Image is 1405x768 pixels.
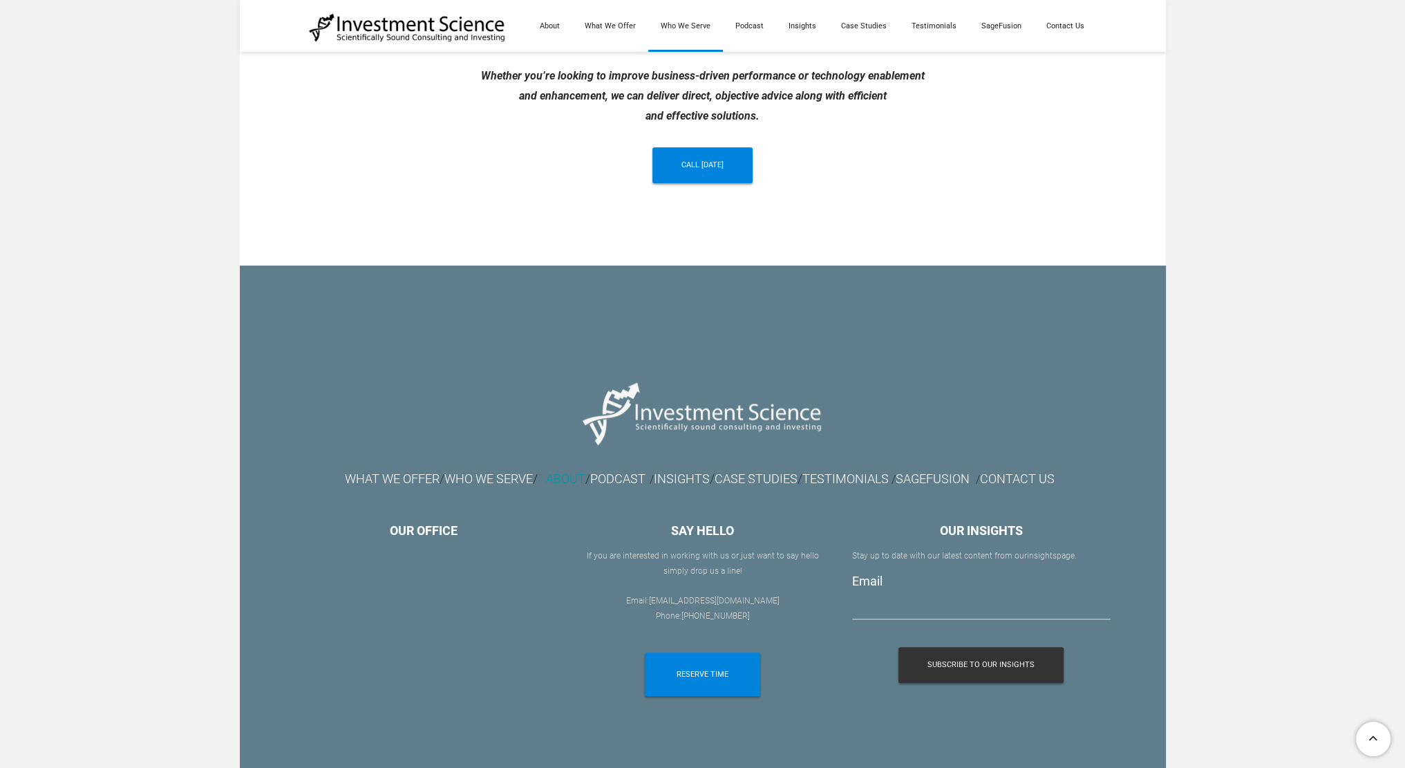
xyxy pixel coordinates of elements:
a: ABOUT [546,471,585,486]
a: CASE STUDIES [715,471,798,486]
font: WHAT WE OFFER [345,471,440,486]
font: / [650,473,654,486]
a: RESERVE TIME [645,653,760,696]
span: Subscribe To Our Insights [927,647,1035,683]
font: [PHONE_NUMBER] [681,611,749,621]
font: / [715,471,892,486]
font: / [976,473,980,486]
img: Picture [575,369,830,457]
span: RESERVE TIME [677,653,728,696]
font: OUR OFFICE [390,523,458,538]
font: / [654,471,715,486]
a: insights [1027,551,1057,561]
font: / [892,473,896,486]
font: / [533,471,538,486]
font: Email: Phone: [625,596,779,621]
font: OUR INSIGHTS [940,523,1023,538]
a: CONTACT US [980,471,1055,486]
a: WHO WE SERVE [444,476,533,485]
a: call [DATE] [652,147,753,183]
a: [EMAIL_ADDRESS][DOMAIN_NAME] [648,596,779,606]
font: / [546,471,590,486]
font: If you are interested in working with us or ​just want to say hello simply drop us a line! [586,551,818,576]
img: Investment Science | NYC Consulting Services [309,12,506,43]
font: SAGEFUSION [896,471,970,486]
font: Stay up to date with our latest content from our page. [852,551,1077,561]
a: To Top [1350,716,1398,761]
span: call [DATE] [681,147,724,183]
a: INSIGHTS [654,471,710,486]
font: / [440,471,444,486]
font: PODCAST [590,471,645,486]
font: SAY HELLO [671,523,734,538]
font: Whether you’re looking to improve business-driven performance or technology enablement and enhanc... [481,69,925,122]
a: TESTIMONIALS [802,471,889,486]
a: WHAT WE OFFER [345,476,440,485]
label: Email [852,574,883,588]
a: PODCAST [590,476,645,485]
a: [PHONE_NUMBER]​ [681,611,749,621]
font: WHO WE SERVE [444,471,533,486]
a: SAGEFUSION [896,476,970,485]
